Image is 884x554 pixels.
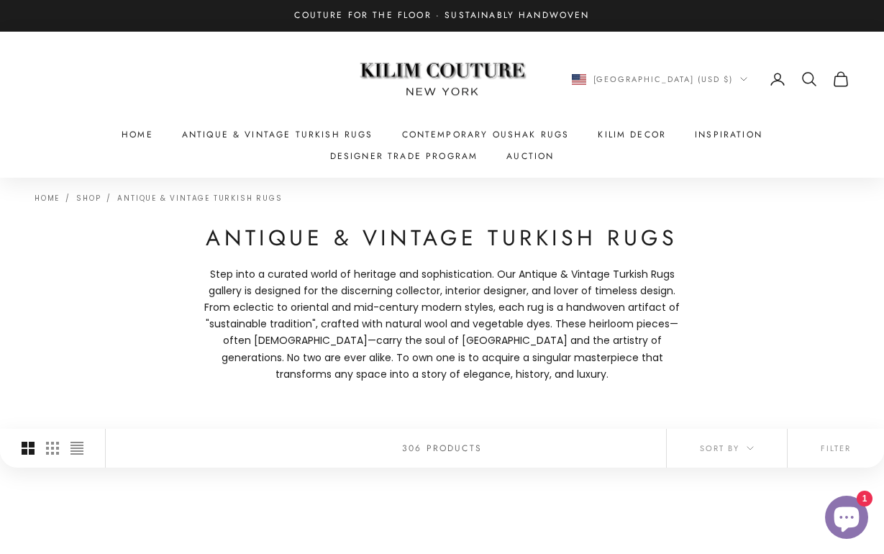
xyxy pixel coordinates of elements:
a: Auction [506,149,554,163]
p: 306 products [402,441,482,455]
button: Switch to larger product images [22,429,35,468]
a: Inspiration [695,127,762,142]
span: [GEOGRAPHIC_DATA] (USD $) [593,73,734,86]
img: United States [572,74,586,85]
p: Couture for the Floor · Sustainably Handwoven [294,9,589,23]
span: Sort by [700,442,754,455]
nav: Breadcrumb [35,192,282,202]
summary: Kilim Decor [598,127,666,142]
a: Antique & Vintage Turkish Rugs [117,193,282,204]
a: Shop [76,193,101,204]
button: Change country or currency [572,73,748,86]
a: Antique & Vintage Turkish Rugs [182,127,373,142]
a: Home [122,127,153,142]
h1: Antique & Vintage Turkish Rugs [198,224,687,252]
button: Switch to smaller product images [46,429,59,468]
a: Designer Trade Program [330,149,478,163]
p: Step into a curated world of heritage and sophistication. Our Antique & Vintage Turkish Rugs gall... [198,266,687,383]
button: Filter [788,429,884,468]
nav: Secondary navigation [572,71,850,88]
button: Sort by [667,429,787,468]
button: Switch to compact product images [70,429,83,468]
a: Contemporary Oushak Rugs [402,127,570,142]
inbox-online-store-chat: Shopify online store chat [821,496,872,542]
a: Home [35,193,60,204]
nav: Primary navigation [35,127,849,164]
img: Logo of Kilim Couture New York [352,45,532,114]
